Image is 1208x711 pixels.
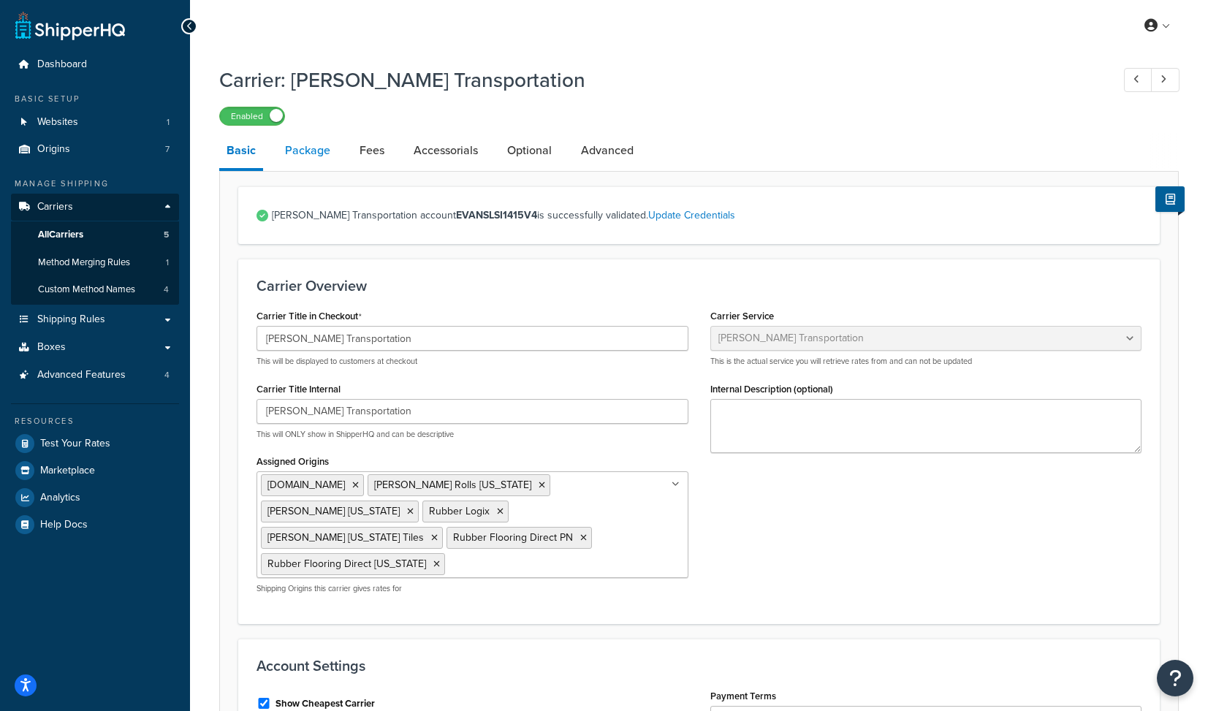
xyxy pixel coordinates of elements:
span: [PERSON_NAME] Transportation account is successfully validated. [272,205,1141,226]
a: Advanced Features4 [11,362,179,389]
a: Dashboard [11,51,179,78]
label: Payment Terms [710,691,776,702]
span: [PERSON_NAME] [US_STATE] Tiles [267,530,424,545]
a: Method Merging Rules1 [11,249,179,276]
span: 4 [164,369,170,381]
a: Help Docs [11,512,179,538]
strong: EVANSLSI1415V4 [456,208,537,223]
div: Basic Setup [11,93,179,105]
li: Advanced Features [11,362,179,389]
span: 1 [167,116,170,129]
li: Method Merging Rules [11,249,179,276]
span: Dashboard [37,58,87,71]
button: Open Resource Center [1157,660,1193,696]
label: Carrier Service [710,311,774,322]
span: Marketplace [40,465,95,477]
label: Carrier Title in Checkout [257,311,362,322]
div: Resources [11,415,179,427]
span: [PERSON_NAME] [US_STATE] [267,503,400,519]
li: Websites [11,109,179,136]
a: Advanced [574,133,641,168]
span: 5 [164,229,169,241]
span: [PERSON_NAME] Rolls [US_STATE] [374,477,531,493]
a: Update Credentials [648,208,735,223]
span: Shipping Rules [37,313,105,326]
div: Manage Shipping [11,178,179,190]
h1: Carrier: [PERSON_NAME] Transportation [219,66,1097,94]
label: Internal Description (optional) [710,384,833,395]
a: AllCarriers5 [11,221,179,248]
span: Origins [37,143,70,156]
p: Shipping Origins this carrier gives rates for [257,583,688,594]
a: Origins7 [11,136,179,163]
span: [DOMAIN_NAME] [267,477,345,493]
a: Test Your Rates [11,430,179,457]
span: 7 [165,143,170,156]
a: Fees [352,133,392,168]
span: Advanced Features [37,369,126,381]
h3: Carrier Overview [257,278,1141,294]
a: Optional [500,133,559,168]
li: Origins [11,136,179,163]
span: Rubber Flooring Direct [US_STATE] [267,556,426,571]
span: Help Docs [40,519,88,531]
a: Carriers [11,194,179,221]
a: Shipping Rules [11,306,179,333]
a: Accessorials [406,133,485,168]
button: Show Help Docs [1155,186,1185,212]
a: Marketplace [11,457,179,484]
span: Analytics [40,492,80,504]
li: Carriers [11,194,179,305]
a: Next Record [1151,68,1179,92]
a: Basic [219,133,263,171]
p: This is the actual service you will retrieve rates from and can not be updated [710,356,1142,367]
h3: Account Settings [257,658,1141,674]
span: Custom Method Names [38,284,135,296]
p: This will be displayed to customers at checkout [257,356,688,367]
label: Assigned Origins [257,456,329,467]
span: 1 [166,256,169,269]
a: Package [278,133,338,168]
label: Carrier Title Internal [257,384,341,395]
a: Websites1 [11,109,179,136]
span: 4 [164,284,169,296]
a: Analytics [11,484,179,511]
span: Rubber Flooring Direct PN [453,530,573,545]
span: Method Merging Rules [38,256,130,269]
span: Test Your Rates [40,438,110,450]
a: Boxes [11,334,179,361]
label: Enabled [220,107,284,125]
span: Rubber Logix [429,503,490,519]
p: This will ONLY show in ShipperHQ and can be descriptive [257,429,688,440]
span: Boxes [37,341,66,354]
a: Previous Record [1124,68,1152,92]
label: Show Cheapest Carrier [276,697,375,710]
span: Websites [37,116,78,129]
span: Carriers [37,201,73,213]
li: Custom Method Names [11,276,179,303]
span: All Carriers [38,229,83,241]
a: Custom Method Names4 [11,276,179,303]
